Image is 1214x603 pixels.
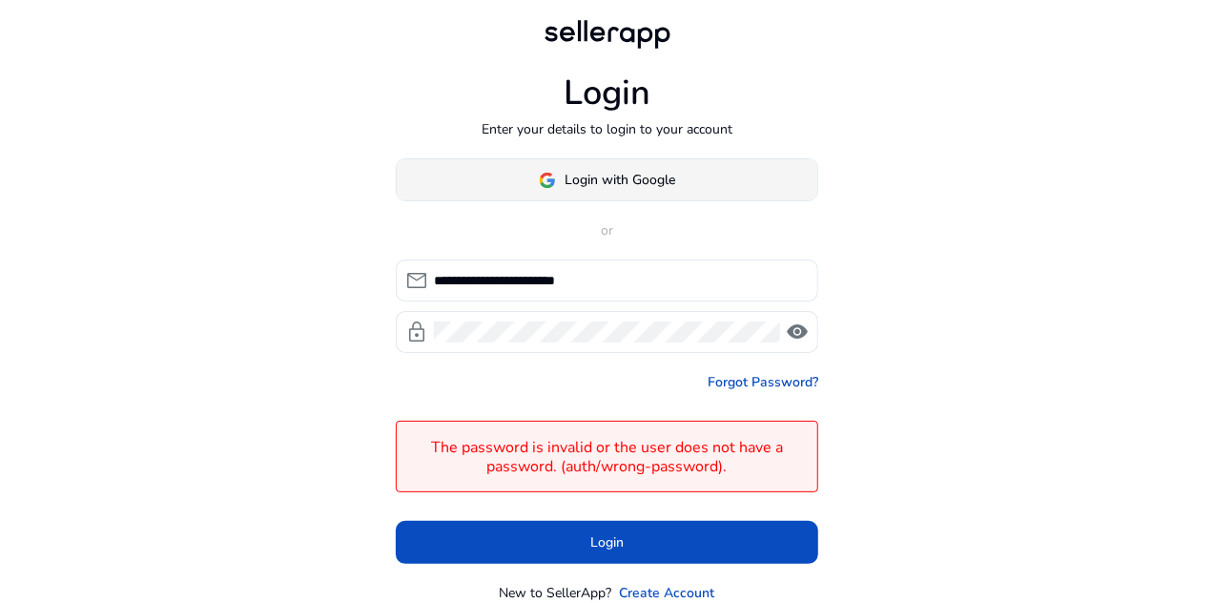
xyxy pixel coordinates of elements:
span: lock [405,321,428,343]
span: visibility [786,321,809,343]
span: Login with Google [566,170,676,190]
button: Login with Google [396,158,818,201]
img: google-logo.svg [539,172,556,189]
p: New to SellerApp? [500,583,612,603]
h1: Login [564,73,650,114]
button: Login [396,521,818,564]
span: Login [590,532,624,552]
a: Forgot Password? [708,372,818,392]
span: mail [405,269,428,292]
p: Enter your details to login to your account [482,119,732,139]
h4: The password is invalid or the user does not have a password. (auth/wrong-password). [406,439,808,475]
p: or [396,220,818,240]
a: Create Account [620,583,715,603]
